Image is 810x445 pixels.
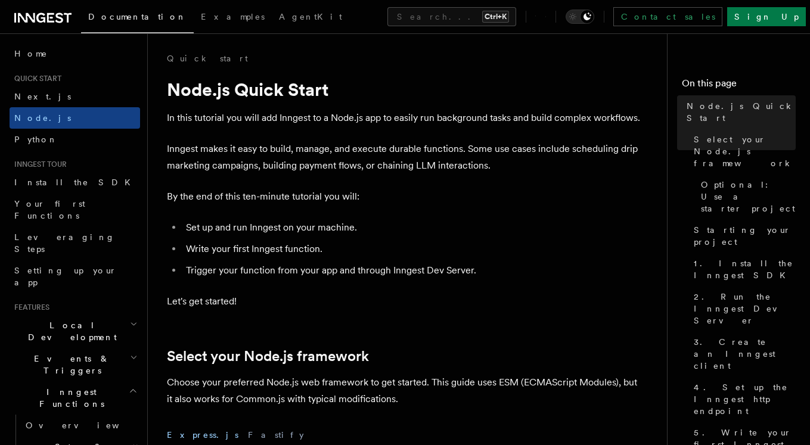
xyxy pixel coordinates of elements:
[10,86,140,107] a: Next.js
[694,291,796,326] span: 2. Run the Inngest Dev Server
[682,95,796,129] a: Node.js Quick Start
[272,4,349,32] a: AgentKit
[14,48,48,60] span: Home
[10,172,140,193] a: Install the SDK
[167,110,644,126] p: In this tutorial you will add Inngest to a Node.js app to easily run background tasks and build c...
[689,129,796,174] a: Select your Node.js framework
[10,386,129,410] span: Inngest Functions
[26,421,148,430] span: Overview
[14,199,85,220] span: Your first Functions
[682,76,796,95] h4: On this page
[727,7,806,26] a: Sign Up
[10,260,140,293] a: Setting up your app
[482,11,509,23] kbd: Ctrl+K
[14,113,71,123] span: Node.js
[10,348,140,381] button: Events & Triggers
[14,232,115,254] span: Leveraging Steps
[694,257,796,281] span: 1. Install the Inngest SDK
[696,174,796,219] a: Optional: Use a starter project
[194,4,272,32] a: Examples
[10,107,140,129] a: Node.js
[167,141,644,174] p: Inngest makes it easy to build, manage, and execute durable functions. Some use cases include sch...
[689,253,796,286] a: 1. Install the Inngest SDK
[14,92,71,101] span: Next.js
[694,224,796,248] span: Starting your project
[10,193,140,226] a: Your first Functions
[701,179,796,214] span: Optional: Use a starter project
[10,353,130,376] span: Events & Triggers
[613,7,722,26] a: Contact sales
[167,79,644,100] h1: Node.js Quick Start
[10,129,140,150] a: Python
[182,241,644,257] li: Write your first Inngest function.
[14,178,138,187] span: Install the SDK
[10,319,130,343] span: Local Development
[279,12,342,21] span: AgentKit
[14,266,117,287] span: Setting up your app
[687,100,796,124] span: Node.js Quick Start
[167,188,644,205] p: By the end of this ten-minute tutorial you will:
[167,293,644,310] p: Let's get started!
[689,376,796,422] a: 4. Set up the Inngest http endpoint
[201,12,265,21] span: Examples
[21,415,140,436] a: Overview
[689,331,796,376] a: 3. Create an Inngest client
[167,52,248,64] a: Quick start
[167,348,369,365] a: Select your Node.js framework
[387,7,516,26] button: Search...Ctrl+K
[10,43,140,64] a: Home
[81,4,194,33] a: Documentation
[689,286,796,331] a: 2. Run the Inngest Dev Server
[566,10,594,24] button: Toggle dark mode
[88,12,187,21] span: Documentation
[182,262,644,279] li: Trigger your function from your app and through Inngest Dev Server.
[694,133,796,169] span: Select your Node.js framework
[10,226,140,260] a: Leveraging Steps
[689,219,796,253] a: Starting your project
[10,315,140,348] button: Local Development
[694,381,796,417] span: 4. Set up the Inngest http endpoint
[10,303,49,312] span: Features
[10,160,67,169] span: Inngest tour
[167,374,644,407] p: Choose your preferred Node.js web framework to get started. This guide uses ESM (ECMAScript Modul...
[694,336,796,372] span: 3. Create an Inngest client
[10,381,140,415] button: Inngest Functions
[10,74,61,83] span: Quick start
[14,135,58,144] span: Python
[182,219,644,236] li: Set up and run Inngest on your machine.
